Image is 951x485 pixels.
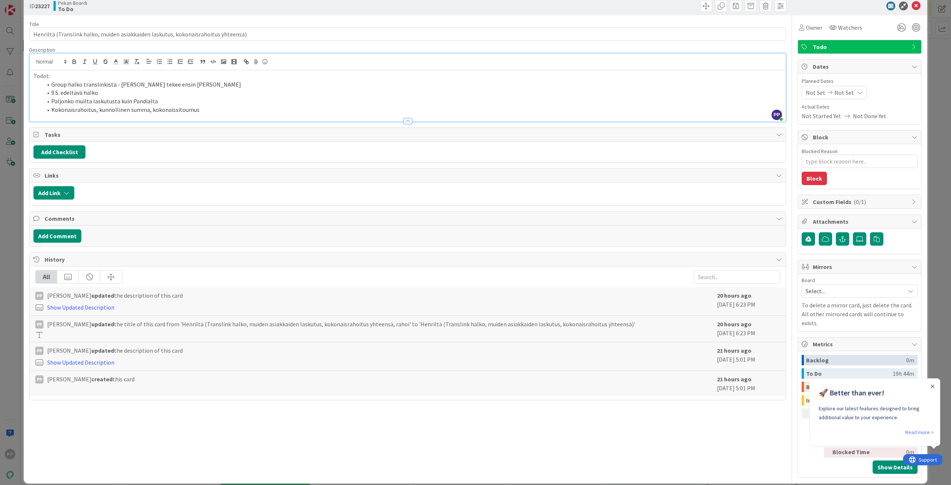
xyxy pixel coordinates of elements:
span: Not Done Yet [853,111,886,120]
span: Todo [813,42,908,51]
div: PP [35,375,43,384]
span: History [45,255,772,264]
p: Todot: [33,72,782,80]
li: 9.5. edeltävä halko [42,88,782,97]
b: 21 hours ago [717,347,752,354]
span: Metrics [813,340,908,349]
input: Search... [694,270,780,284]
a: Show Updated Description [47,304,114,311]
span: [PERSON_NAME] the description of this card [47,291,183,300]
b: updated [91,292,114,299]
div: Backlog [806,355,906,365]
div: [DATE] 6:23 PM [717,320,780,338]
span: Comments [45,214,772,223]
div: 0m [906,355,914,365]
span: Block [813,133,908,142]
b: 21 hours ago [717,375,752,383]
span: Select... [806,286,901,296]
b: updated [91,320,114,328]
span: Not Set [806,88,825,97]
button: Block [802,172,827,185]
div: [DATE] 6:23 PM [717,291,780,312]
div: In Progress [806,395,906,405]
span: Board [802,278,815,283]
span: Owner [806,23,822,32]
input: type card name here... [29,28,786,41]
label: Blocked Reason [802,148,838,155]
button: Show Details [873,460,918,474]
span: [PERSON_NAME] this card [47,375,134,384]
span: Links [45,171,772,180]
span: ( 0/1 ) [854,198,866,206]
span: PP [772,110,782,120]
div: 19h 44m [893,368,914,379]
span: Actual Dates [802,103,918,111]
div: 0m [876,447,914,457]
button: Add Link [33,186,74,200]
li: Paljonko muilta laskutusta kuin Pandialta [42,97,782,106]
b: 20 hours ago [717,320,752,328]
div: To Do [806,368,893,379]
span: [PERSON_NAME] the title of this card from 'Henriltä (Translink halko, muiden asiakkaiden laskutus... [47,320,635,329]
div: PP [35,320,43,329]
span: Attachments [813,217,908,226]
b: 20 hours ago [717,292,752,299]
button: Add Checklist [33,145,85,159]
b: created [91,375,113,383]
span: Planned Dates [802,77,918,85]
div: PP [35,292,43,300]
div: Buffer [806,382,906,392]
div: [DATE] 5:01 PM [717,346,780,367]
span: Not Started Yet [802,111,841,120]
a: Show Updated Description [47,359,114,366]
li: Group halko translinkistä - [PERSON_NAME] tekee ensin [PERSON_NAME] [42,80,782,89]
span: Tasks [45,130,772,139]
b: updated [91,347,114,354]
span: Description [29,46,55,53]
span: Support [16,1,34,10]
span: [PERSON_NAME] the description of this card [47,346,183,355]
span: Dates [813,62,908,71]
div: PP [35,347,43,355]
div: [DATE] 5:01 PM [717,375,780,392]
span: Custom Fields [813,197,908,206]
div: All [36,271,57,283]
button: Add Comment [33,229,81,243]
p: To delete a mirror card, just delete the card. All other mirrored cards will continue to exists. [802,301,918,327]
span: Mirrors [813,262,908,271]
div: Blocked Time [832,447,873,457]
span: Watchers [838,23,862,32]
li: Kokonaisrahoitus, kunnollinen summa, kokonaissitoumus [42,106,782,114]
span: Not Set [834,88,854,97]
iframe: UserGuiding Product Updates RC Tooltip [809,378,942,449]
